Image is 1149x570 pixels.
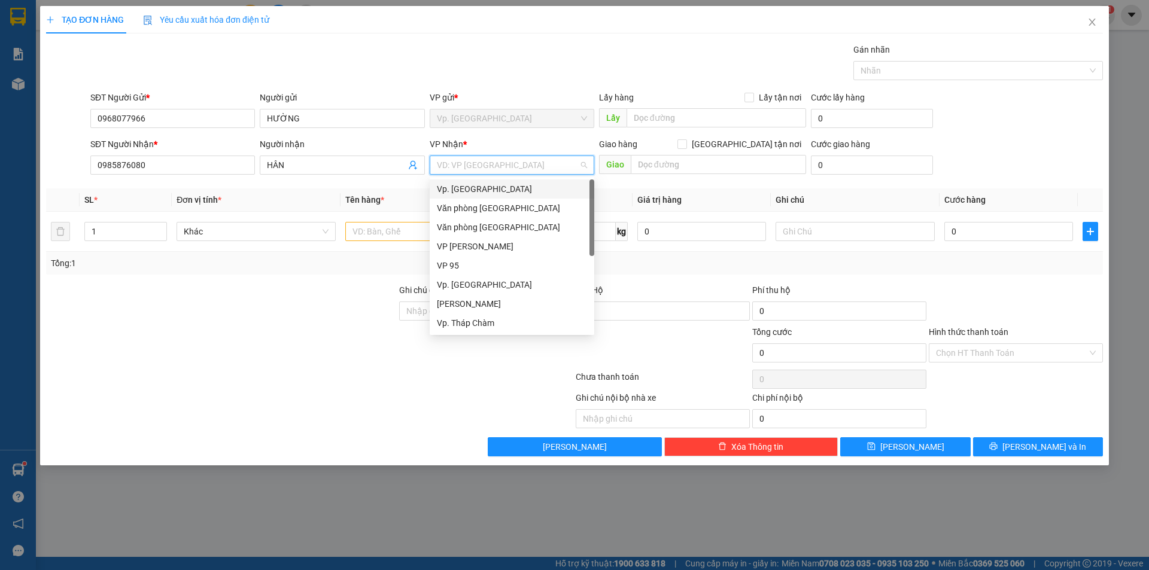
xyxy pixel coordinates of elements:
button: save[PERSON_NAME] [840,437,970,456]
span: plus [46,16,54,24]
span: Giao hàng [599,139,637,149]
button: deleteXóa Thông tin [664,437,838,456]
button: printer[PERSON_NAME] và In [973,437,1103,456]
span: [PERSON_NAME] [543,440,607,453]
div: SĐT Người Nhận [90,138,255,151]
span: Giao [599,155,631,174]
span: Vp. Phan Rang [437,109,587,127]
div: Vp. Tháp Chàm [437,316,587,330]
span: plus [1083,227,1098,236]
span: [PERSON_NAME] và In [1002,440,1086,453]
span: Thu Hộ [576,285,603,295]
div: Người nhận [260,138,424,151]
input: Dọc đường [631,155,806,174]
span: Lấy tận nơi [754,91,806,104]
span: Yêu cầu xuất hóa đơn điện tử [143,15,269,25]
div: Văn phòng [GEOGRAPHIC_DATA] [437,202,587,215]
button: plus [1083,222,1098,241]
input: Ghi Chú [776,222,935,241]
span: delete [718,442,727,452]
div: Vp. [GEOGRAPHIC_DATA] [437,182,587,196]
div: Văn phòng Tân Phú [430,199,594,218]
span: VP Nhận [430,139,463,149]
div: Chi phí nội bộ [752,391,926,409]
div: Vp. [GEOGRAPHIC_DATA] [437,278,587,291]
label: Gán nhãn [853,45,890,54]
input: 0 [637,222,766,241]
span: TẠO ĐƠN HÀNG [46,15,124,25]
input: Cước lấy hàng [811,109,933,128]
span: save [867,442,876,452]
input: VD: Bàn, Ghế [345,222,504,241]
div: SĐT Người Gửi [90,91,255,104]
label: Hình thức thanh toán [929,327,1008,337]
span: Tổng cước [752,327,792,337]
span: kg [616,222,628,241]
div: VP Đức Trọng [430,237,594,256]
label: Ghi chú đơn hàng [399,285,465,295]
input: Ghi chú đơn hàng [399,301,573,321]
span: Khác [184,222,329,240]
span: Lấy [599,108,627,127]
div: Phí thu hộ [752,284,926,301]
div: Vp. Đà Lạt [430,275,594,294]
div: Văn phòng [GEOGRAPHIC_DATA] [437,221,587,234]
img: icon [143,16,153,25]
button: [PERSON_NAME] [488,437,662,456]
div: Vp. Tháp Chàm [430,313,594,333]
button: Close [1075,6,1109,39]
span: Xóa Thông tin [731,440,783,453]
div: VP gửi [430,91,594,104]
label: Cước giao hàng [811,139,870,149]
span: Tên hàng [345,195,384,205]
div: An Dương Vương [430,294,594,313]
button: delete [51,222,70,241]
div: Tổng: 1 [51,257,443,270]
label: Cước lấy hàng [811,93,865,102]
div: Vp. Phan Rang [430,179,594,199]
div: VP [PERSON_NAME] [437,240,587,253]
b: Biên nhận gởi hàng hóa [77,17,115,115]
span: printer [989,442,998,452]
div: [PERSON_NAME] [437,297,587,310]
span: [PERSON_NAME] [880,440,944,453]
div: Ghi chú nội bộ nhà xe [576,391,750,409]
span: SL [84,195,94,205]
input: Nhập ghi chú [576,409,750,428]
span: close [1087,17,1097,27]
div: VP 95 [430,256,594,275]
span: Cước hàng [944,195,986,205]
div: VP 95 [437,259,587,272]
th: Ghi chú [771,188,940,212]
span: [GEOGRAPHIC_DATA] tận nơi [687,138,806,151]
span: Lấy hàng [599,93,634,102]
input: Dọc đường [627,108,806,127]
span: Giá trị hàng [637,195,682,205]
b: An Anh Limousine [15,77,66,133]
div: Người gửi [260,91,424,104]
span: Đơn vị tính [177,195,221,205]
span: user-add [408,160,418,170]
div: Chưa thanh toán [574,370,751,391]
input: Cước giao hàng [811,156,933,175]
div: Văn phòng Nha Trang [430,218,594,237]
